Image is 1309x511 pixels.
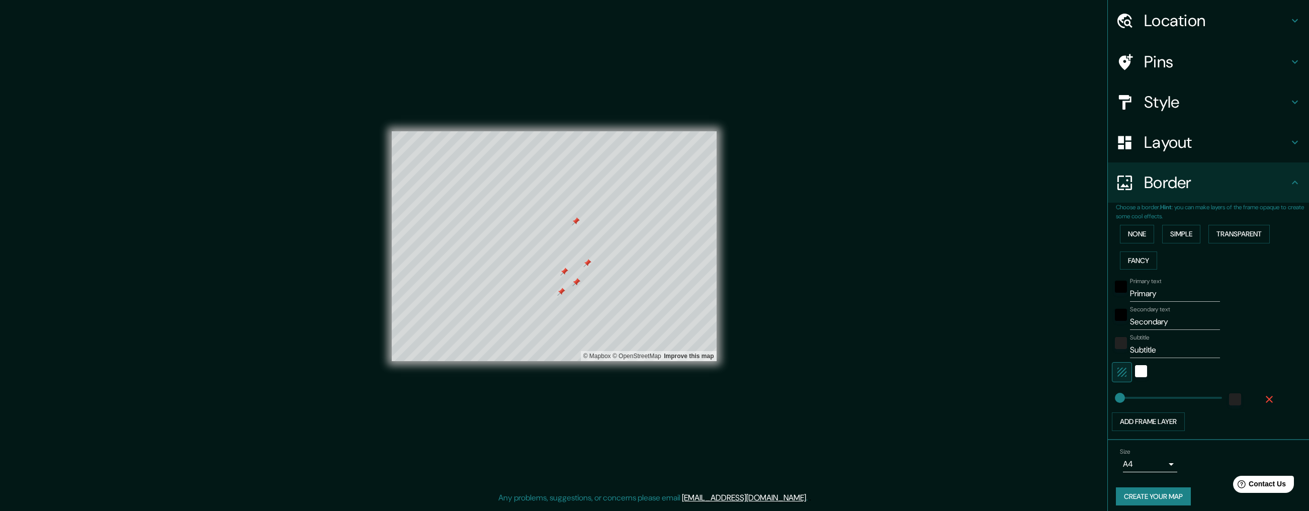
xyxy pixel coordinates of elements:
h4: Location [1144,11,1289,31]
div: A4 [1123,456,1177,472]
button: color-222222 [1115,337,1127,349]
button: black [1115,309,1127,321]
h4: Border [1144,173,1289,193]
label: Subtitle [1130,333,1150,342]
iframe: Help widget launcher [1219,472,1298,500]
button: Add frame layer [1112,412,1185,431]
a: Mapbox [583,353,611,360]
div: Location [1108,1,1309,41]
h4: Pins [1144,52,1289,72]
button: color-222222 [1229,393,1241,405]
button: white [1135,365,1147,377]
button: Fancy [1120,251,1157,270]
label: Primary text [1130,277,1161,286]
button: black [1115,281,1127,293]
button: Transparent [1208,225,1270,243]
h4: Style [1144,92,1289,112]
div: Style [1108,82,1309,122]
p: Choose a border. : you can make layers of the frame opaque to create some cool effects. [1116,203,1309,221]
button: Simple [1162,225,1200,243]
label: Size [1120,447,1130,456]
div: Pins [1108,42,1309,82]
b: Hint [1160,203,1172,211]
a: OpenStreetMap [613,353,661,360]
p: Any problems, suggestions, or concerns please email . [498,492,808,504]
div: . [809,492,811,504]
div: Border [1108,162,1309,203]
div: . [808,492,809,504]
div: Layout [1108,122,1309,162]
h4: Layout [1144,132,1289,152]
a: [EMAIL_ADDRESS][DOMAIN_NAME] [682,492,806,503]
a: Map feedback [664,353,714,360]
button: None [1120,225,1154,243]
label: Secondary text [1130,305,1170,314]
button: Create your map [1116,487,1191,506]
